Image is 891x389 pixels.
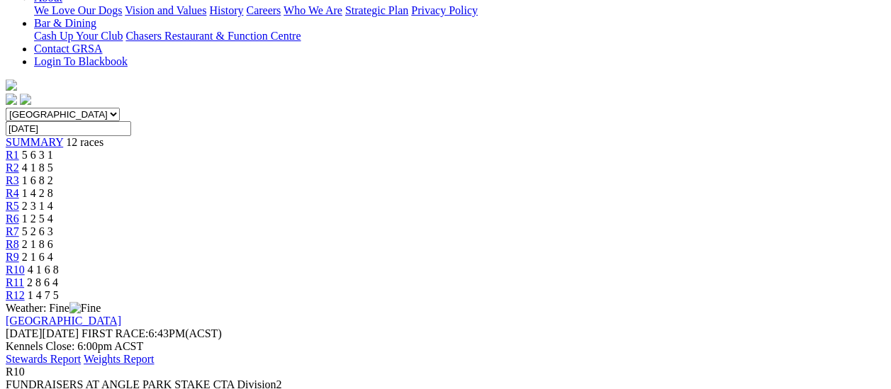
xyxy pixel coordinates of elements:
[6,366,25,378] span: R10
[22,162,53,174] span: 4 1 8 5
[34,17,96,29] a: Bar & Dining
[246,4,281,16] a: Careers
[6,187,19,199] a: R4
[284,4,342,16] a: Who We Are
[22,251,53,263] span: 2 1 6 4
[34,30,123,42] a: Cash Up Your Club
[6,327,79,339] span: [DATE]
[6,136,63,148] a: SUMMARY
[6,94,17,105] img: facebook.svg
[6,162,19,174] a: R2
[6,238,19,250] a: R8
[22,187,53,199] span: 1 4 2 8
[27,276,58,288] span: 2 8 6 4
[28,264,59,276] span: 4 1 6 8
[6,79,17,91] img: logo-grsa-white.png
[22,174,53,186] span: 1 6 8 2
[209,4,243,16] a: History
[6,302,101,314] span: Weather: Fine
[22,200,53,212] span: 2 3 1 4
[6,213,19,225] a: R6
[6,327,43,339] span: [DATE]
[22,225,53,237] span: 5 2 6 3
[22,149,53,161] span: 5 6 3 1
[84,353,155,365] a: Weights Report
[125,30,301,42] a: Chasers Restaurant & Function Centre
[6,200,19,212] a: R5
[345,4,408,16] a: Strategic Plan
[6,174,19,186] a: R3
[22,213,53,225] span: 1 2 5 4
[28,289,59,301] span: 1 4 7 5
[6,251,19,263] a: R9
[6,353,81,365] a: Stewards Report
[6,149,19,161] a: R1
[69,302,101,315] img: Fine
[82,327,148,339] span: FIRST RACE:
[34,4,885,17] div: About
[6,340,885,353] div: Kennels Close: 6:00pm ACST
[20,94,31,105] img: twitter.svg
[6,225,19,237] a: R7
[22,238,53,250] span: 2 1 8 6
[6,264,25,276] a: R10
[6,315,121,327] a: [GEOGRAPHIC_DATA]
[6,121,131,136] input: Select date
[125,4,206,16] a: Vision and Values
[6,276,24,288] a: R11
[411,4,478,16] a: Privacy Policy
[6,289,25,301] a: R12
[34,30,885,43] div: Bar & Dining
[66,136,103,148] span: 12 races
[34,43,102,55] a: Contact GRSA
[82,327,222,339] span: 6:43PM(ACST)
[34,4,122,16] a: We Love Our Dogs
[34,55,128,67] a: Login To Blackbook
